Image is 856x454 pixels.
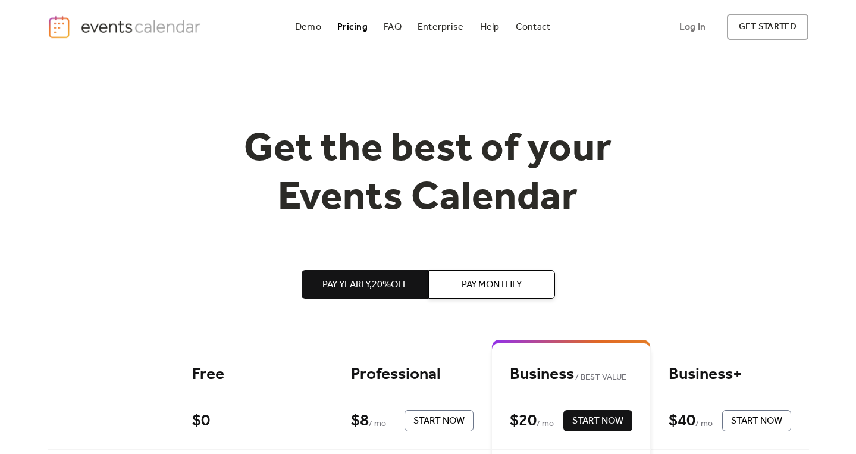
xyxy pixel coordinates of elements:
span: Start Now [572,414,623,428]
button: Start Now [563,410,632,431]
span: Start Now [413,414,465,428]
a: get started [727,14,808,40]
a: Enterprise [413,19,468,35]
a: FAQ [379,19,406,35]
div: $ 0 [192,411,210,431]
button: Pay Yearly,20%off [302,270,428,299]
div: FAQ [384,24,402,30]
span: / mo [537,417,554,431]
button: Start Now [722,410,791,431]
div: Professional [351,364,474,385]
div: Help [480,24,500,30]
div: Demo [295,24,321,30]
span: Pay Monthly [462,278,522,292]
div: Enterprise [418,24,463,30]
div: Contact [516,24,551,30]
h1: Get the best of your Events Calendar [200,126,657,223]
a: Pricing [333,19,372,35]
div: Pricing [337,24,368,30]
div: Business+ [669,364,791,385]
div: $ 8 [351,411,369,431]
span: Start Now [731,414,782,428]
span: / mo [695,417,713,431]
a: Log In [667,14,717,40]
a: Demo [290,19,326,35]
a: Help [475,19,504,35]
a: home [48,15,205,39]
span: BEST VALUE [574,371,627,385]
span: / mo [369,417,386,431]
button: Start Now [405,410,474,431]
button: Pay Monthly [428,270,555,299]
span: Pay Yearly, 20% off [322,278,407,292]
div: Business [510,364,632,385]
div: Free [192,364,315,385]
div: $ 20 [510,411,537,431]
div: $ 40 [669,411,695,431]
a: Contact [511,19,556,35]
